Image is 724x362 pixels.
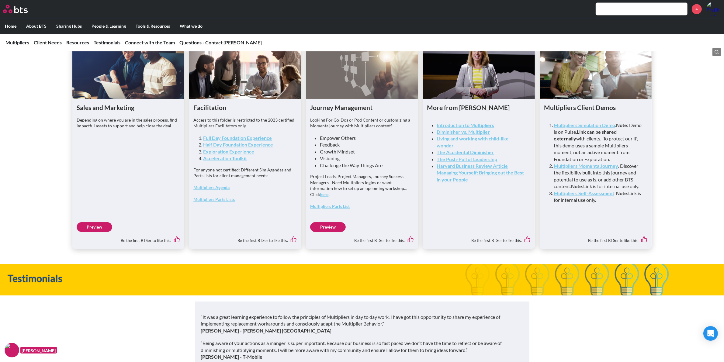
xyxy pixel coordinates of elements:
[320,155,409,162] li: Visioning
[616,190,628,196] strong: Note:
[437,129,490,135] a: Diminisher vs. Multiplier
[320,141,409,148] li: Feedback
[193,185,230,190] a: Multipliers Agenda
[201,314,523,334] p: “It was a great learning experience to follow the principles of Multipliers in day to day work. I...
[131,18,175,34] label: Tools & Resources
[616,122,627,128] strong: Note
[87,18,131,34] label: People & Learning
[544,103,647,112] h1: Multipliers Client Demos
[320,135,409,141] li: Empower Others
[703,326,718,341] div: Open Intercom Messenger
[193,197,235,202] a: Multipliers Parts Lists
[193,117,297,129] p: Access to this folder is restricted to the 2023 certified Multipliers Facilitators only.
[203,149,254,154] a: Exploration Experience
[310,222,346,232] a: Preview
[437,149,494,155] a: The Accidental Diminisher
[310,174,414,197] p: Project Leads, Project Managers, Journey Success Managers - Need Multipliers logins or want infor...
[203,142,273,147] a: Half Day Foundation Experience
[94,40,120,45] a: Testimonials
[437,136,509,148] a: Living and working with child-like wonder
[201,328,332,333] strong: [PERSON_NAME] - [PERSON_NAME] [GEOGRAPHIC_DATA]
[193,167,297,179] p: For anyone not certified: Different Sim Agendas and Parts lists for client management needs:
[320,192,328,197] a: here
[193,232,297,245] div: Be the first BTSer to like this.
[5,343,19,357] img: F
[125,40,175,45] a: Connect with the Team
[320,162,409,169] li: Challenge the Way Things Are
[20,347,57,354] figcaption: [PERSON_NAME]
[427,103,531,112] h1: More from [PERSON_NAME]
[437,122,494,128] a: Introduction to Multipliers
[554,190,614,196] a: Multipliers Self-Assessment
[34,40,62,45] a: Client Needs
[310,103,414,112] h1: Journey Management
[706,2,721,16] img: Pratik Sabherwal
[201,354,263,360] strong: [PERSON_NAME] - T-Mobile
[203,135,272,141] a: Full Day Foundation Experience
[554,129,617,141] strong: Link can be shared externally
[77,222,112,232] a: Preview
[8,272,504,285] h1: Testimonials
[201,340,523,360] p: “Being aware of your actions as a manger is super important. Because our business is so fast pace...
[77,103,180,112] h1: Sales and Marketing
[571,183,583,189] strong: Note:
[554,122,643,163] li: . : Demo is on Pulse. with clients. To protect our IP, this demo uses a sample Multipliers moment...
[554,122,615,128] a: Multipliers Simulation Demo
[203,155,247,161] a: Acceleration Toolkit
[706,2,721,16] a: Profile
[692,4,702,14] a: +
[554,163,618,169] a: Multipliers Momenta Journey
[437,163,524,182] a: Harvard Business Review Article Managing Yourself: Bringing out the Best in your People
[175,18,207,34] label: What we do
[3,5,39,13] a: Go home
[77,117,180,129] p: Depending on where you are in the sales process, find impactful assets to support and help close ...
[320,148,409,155] li: Growth Mindset
[554,190,643,204] li: Link is for internal use only.
[544,232,647,245] div: Be the first BTSer to like this.
[5,40,29,45] a: Multipliers
[554,163,643,190] li: . Discover the flexibility built into this journey and potential to use as is, or add other BTS c...
[21,18,51,34] label: About BTS
[66,40,89,45] a: Resources
[3,5,28,13] img: BTS Logo
[427,232,531,245] div: Be the first BTSer to like this.
[51,18,87,34] label: Sharing Hubs
[437,156,497,162] a: The Push-Pull of Leadership
[77,232,180,245] div: Be the first BTSer to like this.
[310,204,350,209] a: Multipliers Parts List
[310,232,414,245] div: Be the first BTSer to like this.
[310,117,414,129] p: Looking For Go-Dos or Pod Content or customizing a Momenta journey with Multipliers content?
[193,103,297,112] h1: Facilitation
[179,40,262,45] a: Questions - Contact [PERSON_NAME]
